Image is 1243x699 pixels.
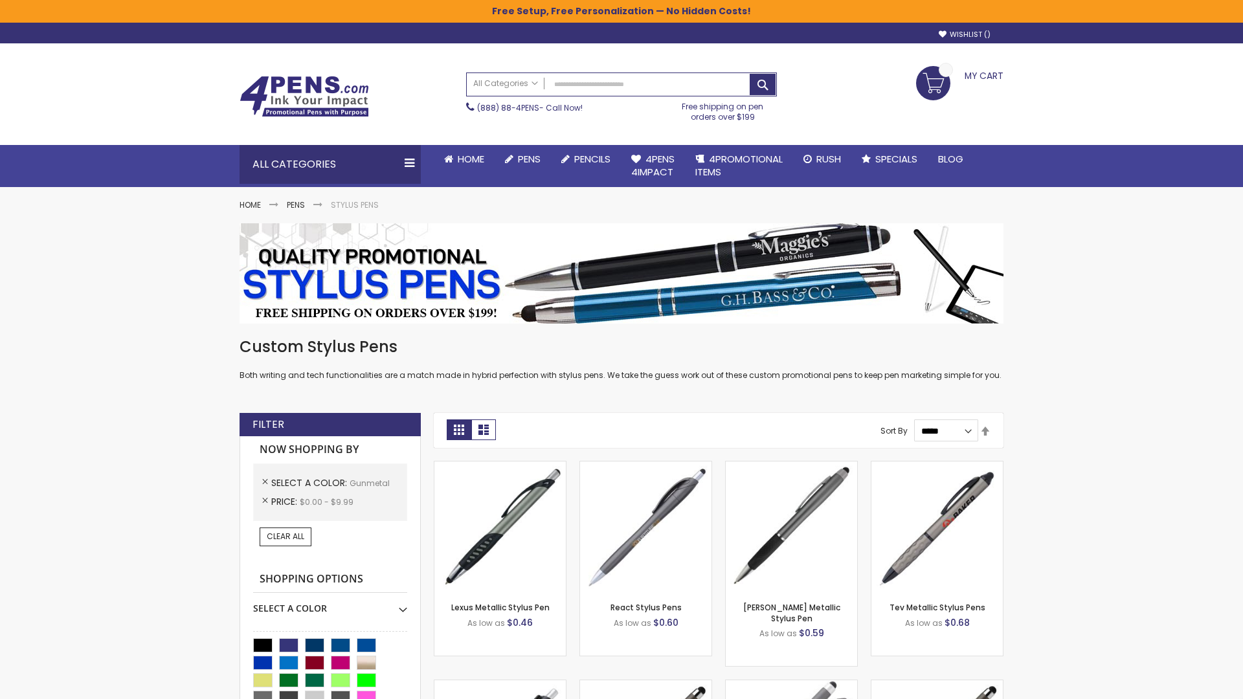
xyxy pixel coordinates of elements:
[467,73,544,94] a: All Categories
[939,30,991,39] a: Wishlist
[759,628,797,639] span: As low as
[434,461,566,593] img: Lexus Metallic Stylus Pen-Gunmetal
[253,436,407,463] strong: Now Shopping by
[580,461,711,472] a: React Stylus Pens-Gunmetal
[473,78,538,89] span: All Categories
[793,145,851,173] a: Rush
[928,145,974,173] a: Blog
[580,680,711,691] a: Islander Softy Metallic Gel Pen with Stylus-Gunmetal
[580,461,711,593] img: React Stylus Pens-Gunmetal
[875,152,917,166] span: Specials
[287,199,305,210] a: Pens
[458,152,484,166] span: Home
[495,145,551,173] a: Pens
[240,145,421,184] div: All Categories
[938,152,963,166] span: Blog
[631,152,675,179] span: 4Pens 4impact
[507,616,533,629] span: $0.46
[945,616,970,629] span: $0.68
[350,478,390,489] span: Gunmetal
[267,531,304,542] span: Clear All
[614,617,651,628] span: As low as
[300,496,353,507] span: $0.00 - $9.99
[574,152,610,166] span: Pencils
[890,602,985,613] a: Tev Metallic Stylus Pens
[271,495,300,508] span: Price
[240,223,1003,324] img: Stylus Pens
[434,145,495,173] a: Home
[477,102,539,113] a: (888) 88-4PENS
[905,617,943,628] span: As low as
[610,602,682,613] a: React Stylus Pens
[451,602,550,613] a: Lexus Metallic Stylus Pen
[551,145,621,173] a: Pencils
[467,617,505,628] span: As low as
[726,680,857,691] a: Cali Custom Stylus Gel pen-Gunmetal
[331,199,379,210] strong: Stylus Pens
[871,461,1003,593] img: Tev Metallic Stylus Pens-Gunmetal
[743,602,840,623] a: [PERSON_NAME] Metallic Stylus Pen
[434,680,566,691] a: Souvenir® Anthem Stylus Pen-Gunmetal
[253,566,407,594] strong: Shopping Options
[434,461,566,472] a: Lexus Metallic Stylus Pen-Gunmetal
[685,145,793,187] a: 4PROMOTIONALITEMS
[518,152,541,166] span: Pens
[880,425,908,436] label: Sort By
[695,152,783,179] span: 4PROMOTIONAL ITEMS
[726,461,857,472] a: Lory Metallic Stylus Pen-Gunmetal
[816,152,841,166] span: Rush
[871,461,1003,472] a: Tev Metallic Stylus Pens-Gunmetal
[252,417,284,432] strong: Filter
[271,476,350,489] span: Select A Color
[253,593,407,615] div: Select A Color
[447,419,471,440] strong: Grid
[799,627,824,639] span: $0.59
[240,199,261,210] a: Home
[240,76,369,117] img: 4Pens Custom Pens and Promotional Products
[240,337,1003,381] div: Both writing and tech functionalities are a match made in hybrid perfection with stylus pens. We ...
[871,680,1003,691] a: Islander Softy Metallic Gel Pen with Stylus - ColorJet Imprint-Gunmetal
[477,102,583,113] span: - Call Now!
[260,527,311,546] a: Clear All
[726,461,857,593] img: Lory Metallic Stylus Pen-Gunmetal
[851,145,928,173] a: Specials
[653,616,678,629] span: $0.60
[621,145,685,187] a: 4Pens4impact
[669,96,778,122] div: Free shipping on pen orders over $199
[240,337,1003,357] h1: Custom Stylus Pens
